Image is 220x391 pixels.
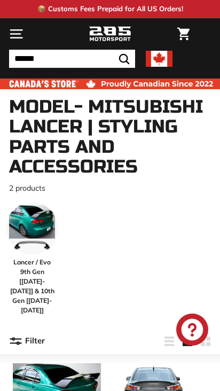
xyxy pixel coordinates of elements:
a: Lancer / Evo 9th Gen [[DATE]-[DATE]] & 10th Gen [[DATE]-[DATE]] [6,202,58,315]
span: Lancer / Evo 9th Gen [[DATE]-[DATE]] & 10th Gen [[DATE]-[DATE]] [6,257,58,315]
h1: Model- Mitsubishi Lancer | Styling Parts and Accessories [9,97,211,177]
img: Logo_285_Motorsport_areodynamics_components [89,25,131,43]
a: Cart [172,19,195,49]
input: Search [9,50,135,68]
p: 📦 Customs Fees Prepaid for All US Orders! [37,4,183,14]
p: 2 products [9,183,211,194]
button: Filter [9,329,45,354]
inbox-online-store-chat: Shopify online store chat [173,314,211,348]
